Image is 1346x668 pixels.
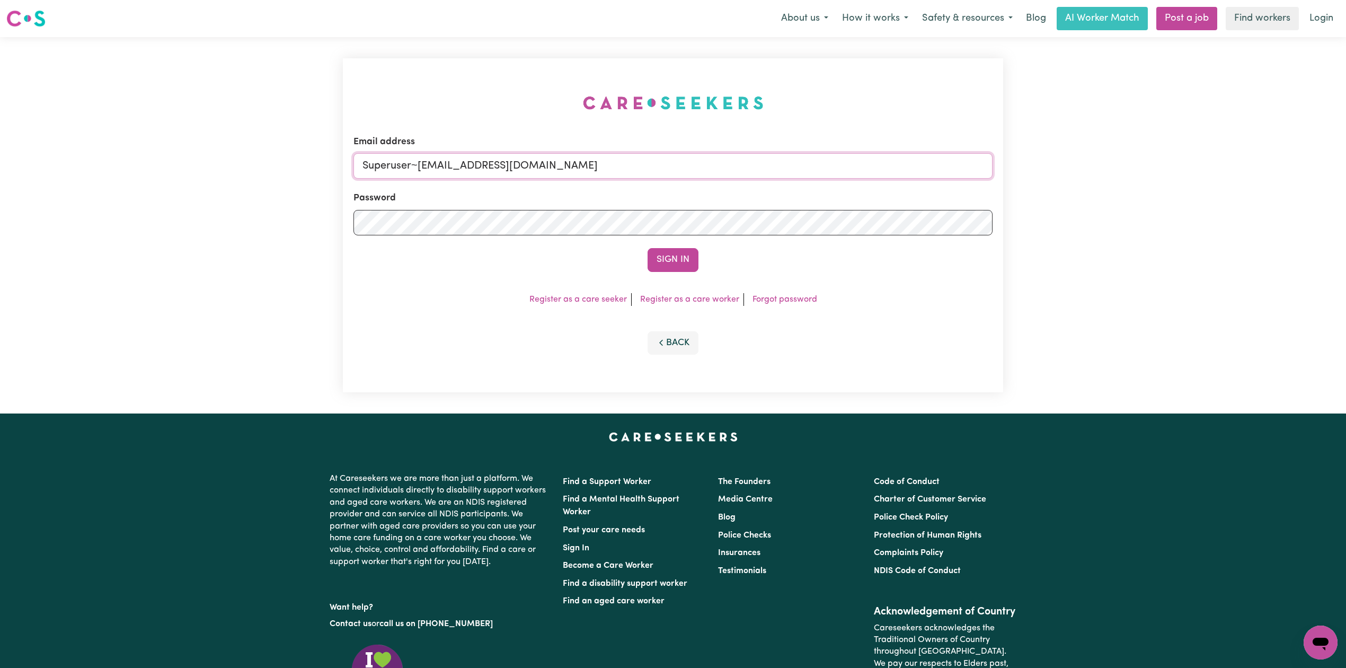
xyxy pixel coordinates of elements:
a: Media Centre [718,495,773,504]
a: Police Check Policy [874,513,948,522]
a: Code of Conduct [874,478,940,486]
a: Post a job [1156,7,1217,30]
a: Forgot password [752,295,817,304]
a: Login [1303,7,1340,30]
a: Register as a care seeker [529,295,627,304]
a: Protection of Human Rights [874,531,981,540]
p: Want help? [330,597,550,613]
a: Find a Support Worker [563,478,651,486]
a: The Founders [718,478,771,486]
label: Email address [353,135,415,149]
a: Insurances [718,549,760,557]
a: Blog [1020,7,1052,30]
iframe: Button to launch messaging window [1304,626,1338,660]
a: Careseekers logo [6,6,46,31]
a: Find a disability support worker [563,579,687,588]
h2: Acknowledgement of Country [874,605,1016,618]
a: Post your care needs [563,526,645,534]
button: How it works [835,7,915,30]
button: Safety & resources [915,7,1020,30]
a: call us on [PHONE_NUMBER] [379,620,493,628]
a: Find a Mental Health Support Worker [563,495,679,516]
a: AI Worker Match [1057,7,1148,30]
a: Register as a care worker [640,295,739,304]
a: NDIS Code of Conduct [874,567,961,575]
a: Become a Care Worker [563,561,653,570]
a: Find workers [1226,7,1299,30]
button: Back [648,331,698,355]
a: Charter of Customer Service [874,495,986,504]
a: Careseekers home page [609,433,738,441]
a: Contact us [330,620,371,628]
input: Email address [353,153,993,179]
a: Testimonials [718,567,766,575]
a: Police Checks [718,531,771,540]
button: Sign In [648,248,698,271]
a: Find an aged care worker [563,597,665,605]
button: About us [774,7,835,30]
p: or [330,614,550,634]
a: Complaints Policy [874,549,943,557]
p: At Careseekers we are more than just a platform. We connect individuals directly to disability su... [330,469,550,572]
a: Sign In [563,544,589,552]
label: Password [353,191,396,205]
img: Careseekers logo [6,9,46,28]
a: Blog [718,513,736,522]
